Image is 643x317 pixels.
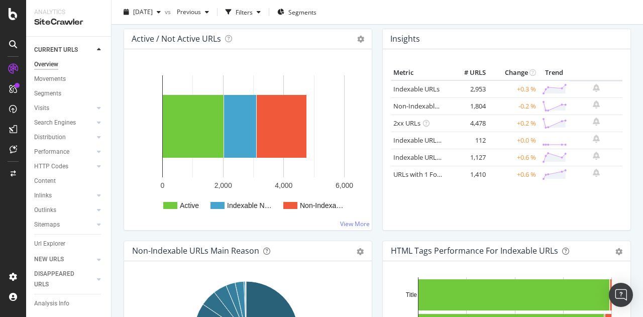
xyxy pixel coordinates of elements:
[34,59,58,70] div: Overview
[34,132,94,143] a: Distribution
[393,153,503,162] a: Indexable URLs with Bad Description
[34,118,94,128] a: Search Engines
[593,135,600,143] div: bell-plus
[161,181,165,189] text: 0
[34,132,66,143] div: Distribution
[393,84,440,93] a: Indexable URLs
[34,74,66,84] div: Movements
[34,220,94,230] a: Sitemaps
[448,115,488,132] td: 4,478
[132,65,360,222] svg: A chart.
[273,4,320,20] button: Segments
[488,166,539,183] td: +0.6 %
[34,17,103,28] div: SiteCrawler
[173,8,201,16] span: Previous
[227,201,272,209] text: Indexable N…
[488,65,539,80] th: Change
[390,32,420,46] h4: Insights
[448,80,488,98] td: 2,953
[34,147,94,157] a: Performance
[34,103,49,114] div: Visits
[593,169,600,177] div: bell-plus
[34,298,104,309] a: Analysis Info
[393,170,467,179] a: URLs with 1 Follow Inlink
[391,246,558,256] div: HTML Tags Performance for Indexable URLs
[34,45,78,55] div: CURRENT URLS
[393,136,477,145] a: Indexable URLs with Bad H1
[215,181,232,189] text: 2,000
[173,4,213,20] button: Previous
[133,8,153,16] span: 2025 Sep. 17th
[448,132,488,149] td: 112
[34,147,69,157] div: Performance
[393,119,420,128] a: 2xx URLs
[300,201,343,209] text: Non-Indexa…
[34,205,56,216] div: Outlinks
[34,269,94,290] a: DISAPPEARED URLS
[34,220,60,230] div: Sitemaps
[34,269,85,290] div: DISAPPEARED URLS
[391,65,448,80] th: Metric
[406,291,417,298] text: Title
[593,100,600,109] div: bell-plus
[275,181,292,189] text: 4,000
[615,248,622,255] div: gear
[539,65,570,80] th: Trend
[34,88,61,99] div: Segments
[488,115,539,132] td: +0.2 %
[593,118,600,126] div: bell-plus
[593,84,600,92] div: bell-plus
[340,220,370,228] a: View More
[448,149,488,166] td: 1,127
[488,80,539,98] td: +0.3 %
[448,166,488,183] td: 1,410
[288,8,316,16] span: Segments
[393,101,455,111] a: Non-Indexable URLs
[180,201,199,209] text: Active
[34,88,104,99] a: Segments
[34,103,94,114] a: Visits
[34,298,69,309] div: Analysis Info
[488,132,539,149] td: +0.0 %
[34,254,64,265] div: NEW URLS
[165,8,173,16] span: vs
[34,254,94,265] a: NEW URLS
[448,97,488,115] td: 1,804
[34,176,56,186] div: Content
[34,59,104,70] a: Overview
[236,8,253,16] div: Filters
[34,161,94,172] a: HTTP Codes
[609,283,633,307] div: Open Intercom Messenger
[593,152,600,160] div: bell-plus
[488,149,539,166] td: +0.6 %
[132,32,221,46] h4: Active / Not Active URLs
[34,239,65,249] div: Url Explorer
[488,97,539,115] td: -0.2 %
[34,239,104,249] a: Url Explorer
[120,4,165,20] button: [DATE]
[34,8,103,17] div: Analytics
[34,190,52,201] div: Inlinks
[357,248,364,255] div: gear
[34,118,76,128] div: Search Engines
[34,45,94,55] a: CURRENT URLS
[34,74,104,84] a: Movements
[336,181,353,189] text: 6,000
[34,176,104,186] a: Content
[357,36,364,43] i: Options
[34,161,68,172] div: HTTP Codes
[132,246,259,256] div: Non-Indexable URLs Main Reason
[222,4,265,20] button: Filters
[34,190,94,201] a: Inlinks
[34,205,94,216] a: Outlinks
[448,65,488,80] th: # URLS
